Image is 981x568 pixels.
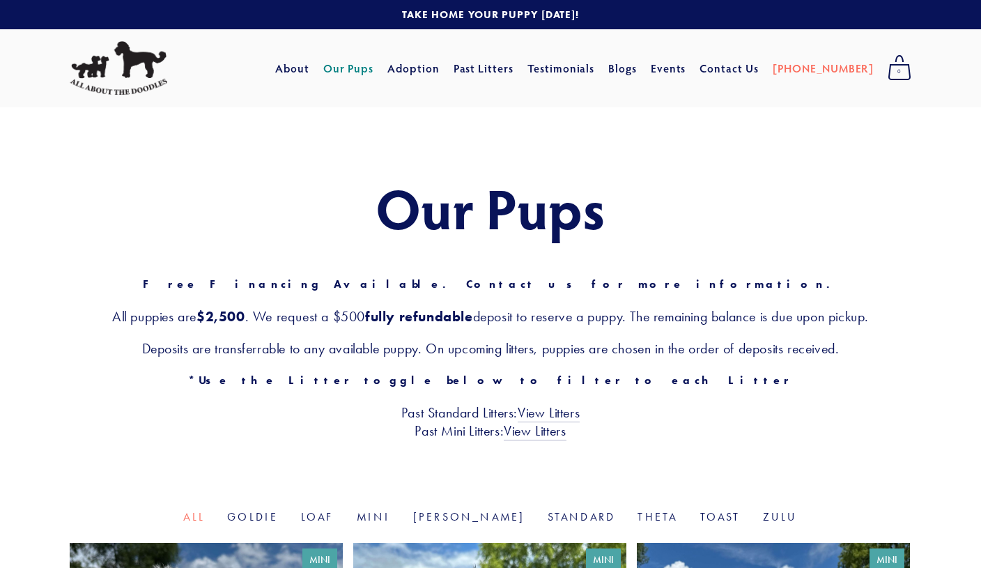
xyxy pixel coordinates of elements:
[227,510,278,523] a: Goldie
[700,510,741,523] a: Toast
[527,56,595,81] a: Testimonials
[638,510,677,523] a: Theta
[881,51,918,86] a: 0 items in cart
[301,510,334,523] a: Loaf
[196,308,245,325] strong: $2,500
[275,56,309,81] a: About
[143,277,839,291] strong: Free Financing Available. Contact us for more information.
[70,404,911,440] h3: Past Standard Litters: Past Mini Litters:
[323,56,374,81] a: Our Pups
[504,422,566,440] a: View Litters
[188,374,792,387] strong: *Use the Litter toggle below to filter to each Litter
[548,510,616,523] a: Standard
[413,510,525,523] a: [PERSON_NAME]
[651,56,686,81] a: Events
[700,56,759,81] a: Contact Us
[183,510,205,523] a: All
[518,404,580,422] a: View Litters
[387,56,440,81] a: Adoption
[763,510,798,523] a: Zulu
[70,41,167,95] img: All About The Doodles
[70,339,911,358] h3: Deposits are transferrable to any available puppy. On upcoming litters, puppies are chosen in the...
[454,61,514,75] a: Past Litters
[365,308,473,325] strong: fully refundable
[357,510,391,523] a: Mini
[773,56,874,81] a: [PHONE_NUMBER]
[70,307,911,325] h3: All puppies are . We request a $500 deposit to reserve a puppy. The remaining balance is due upon...
[608,56,637,81] a: Blogs
[888,63,911,81] span: 0
[70,177,911,238] h1: Our Pups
